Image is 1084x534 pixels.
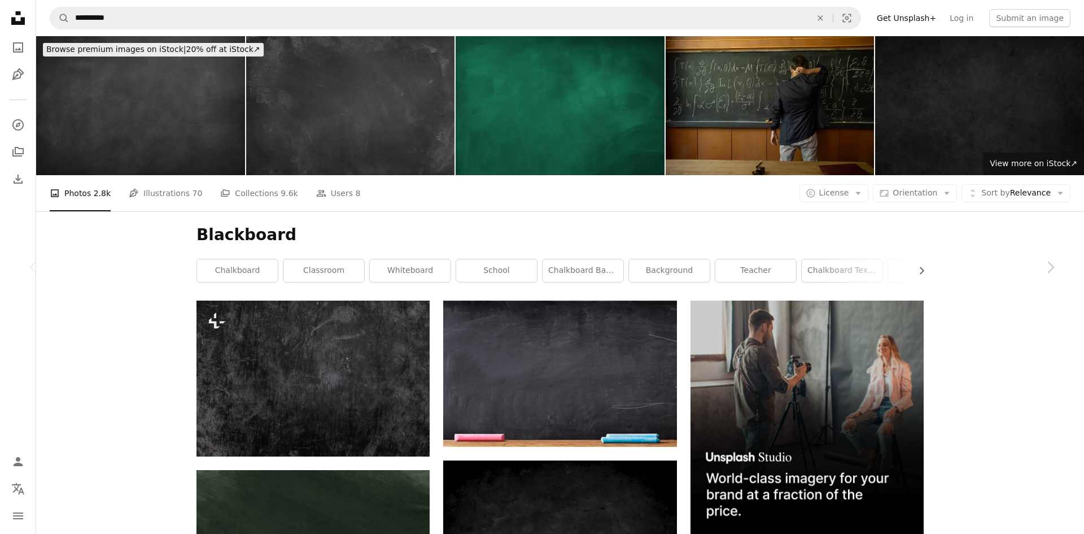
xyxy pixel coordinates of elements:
[888,259,969,282] a: chalk
[7,141,29,163] a: Collections
[196,374,430,384] a: a black and white photo of a wall
[220,175,298,211] a: Collections 9.6k
[129,175,202,211] a: Illustrations 70
[1016,213,1084,322] a: Next
[7,477,29,500] button: Language
[666,36,875,175] img: A teacher with a long white beard, big gray hair, and glasses is wearing a checkered shirt and sp...
[370,259,451,282] a: whiteboard
[246,36,455,175] img: Blackboard or chalkboard texture
[7,505,29,527] button: Menu
[833,7,860,29] button: Visual search
[983,153,1084,175] a: View more on iStock↗
[197,259,278,282] a: chalkboard
[46,45,260,54] span: 20% off at iStock ↗
[799,184,869,202] button: License
[715,259,796,282] a: teacher
[36,36,270,63] a: Browse premium images on iStock|20% off at iStock↗
[690,301,924,534] img: file-1715651741414-859baba4300dimage
[870,9,943,27] a: Get Unsplash+
[196,225,924,245] h1: Blackboard
[893,188,937,197] span: Orientation
[989,9,1070,27] button: Submit an image
[543,259,623,282] a: chalkboard background
[36,36,245,175] img: Blank blackboard with traces of erased chalk
[7,63,29,86] a: Illustrations
[802,259,882,282] a: chalkboard texture
[911,259,924,282] button: scroll list to the right
[196,301,430,457] img: a black and white photo of a wall
[808,7,833,29] button: Clear
[873,184,957,202] button: Orientation
[281,187,298,199] span: 9.6k
[50,7,861,29] form: Find visuals sitewide
[990,159,1077,168] span: View more on iStock ↗
[283,259,364,282] a: classroom
[46,45,186,54] span: Browse premium images on iStock |
[7,168,29,190] a: Download History
[193,187,203,199] span: 70
[7,36,29,59] a: Photos
[943,9,980,27] a: Log in
[443,301,676,447] img: a blackboard with a chalkboard and some colored pencils
[981,188,1009,197] span: Sort by
[7,114,29,136] a: Explore
[7,450,29,473] a: Log in / Sign up
[456,36,665,175] img: Blank blackboard
[456,259,537,282] a: school
[819,188,849,197] span: License
[443,368,676,379] a: a blackboard with a chalkboard and some colored pencils
[355,187,360,199] span: 8
[875,36,1084,175] img: Black dark concrete wall background. Pattern board cement texture grunge dirty scratched for show...
[981,188,1051,199] span: Relevance
[629,259,710,282] a: background
[961,184,1070,202] button: Sort byRelevance
[316,175,361,211] a: Users 8
[50,7,69,29] button: Search Unsplash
